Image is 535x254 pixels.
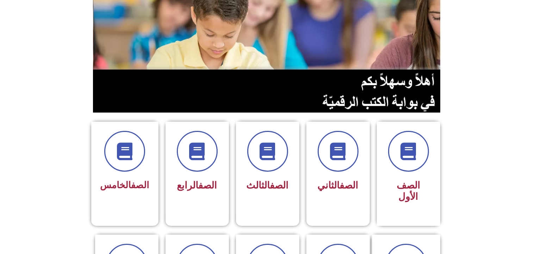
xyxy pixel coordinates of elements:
[318,180,359,191] span: الثاني
[100,180,149,190] span: الخامس
[270,180,289,191] a: الصف
[177,180,217,191] span: الرابع
[199,180,217,191] a: الصف
[397,180,420,202] span: الصف الأول
[247,180,289,191] span: الثالث
[340,180,359,191] a: الصف
[131,180,149,190] a: الصف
